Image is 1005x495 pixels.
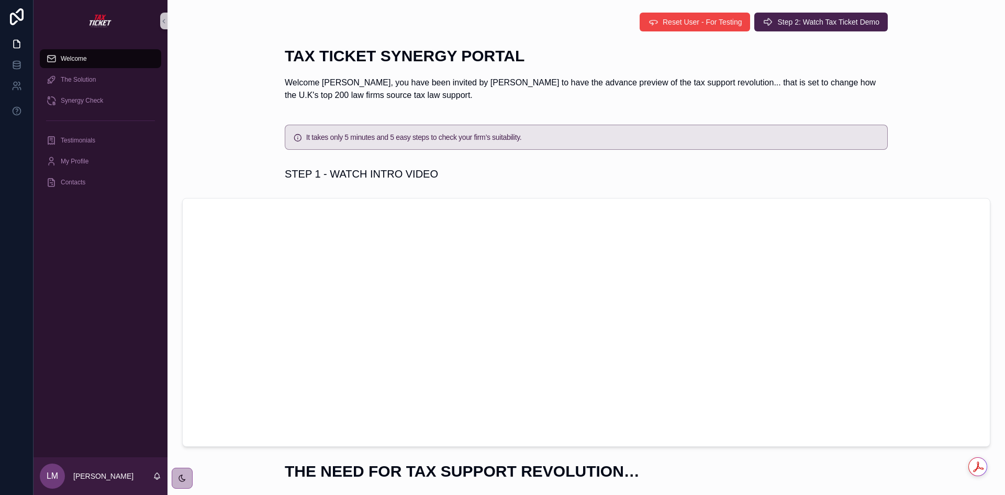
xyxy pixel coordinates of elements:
[777,17,879,27] span: Step 2: Watch Tax Ticket Demo
[40,91,161,110] a: Synergy Check
[88,13,113,29] img: App logo
[61,157,88,166] span: My Profile
[40,131,161,150] a: Testimonials
[40,70,161,89] a: The Solution
[47,470,58,482] span: LM
[285,48,888,64] h1: TAX TICKET SYNERGY PORTAL
[40,152,161,171] a: My Profile
[663,17,742,27] span: Reset User - For Testing
[73,471,133,481] p: [PERSON_NAME]
[33,42,167,205] div: scrollable content
[285,167,438,181] h1: STEP 1 - WATCH INTRO VIDEO
[285,464,888,479] h1: THE NEED FOR TAX SUPPORT REVOLUTION…
[61,178,85,186] span: Contacts
[61,54,87,63] span: Welcome
[61,96,103,105] span: Synergy Check
[640,13,750,31] button: Reset User - For Testing
[285,76,888,102] p: Welcome [PERSON_NAME], you have been invited by [PERSON_NAME] to have the advance preview of the ...
[61,75,96,84] span: The Solution
[40,173,161,192] a: Contacts
[754,13,888,31] button: Step 2: Watch Tax Ticket Demo
[306,134,879,141] h5: It takes only 5 minutes and 5 easy steps to check your firm’s suitability.
[40,49,161,68] a: Welcome
[61,136,95,145] span: Testimonials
